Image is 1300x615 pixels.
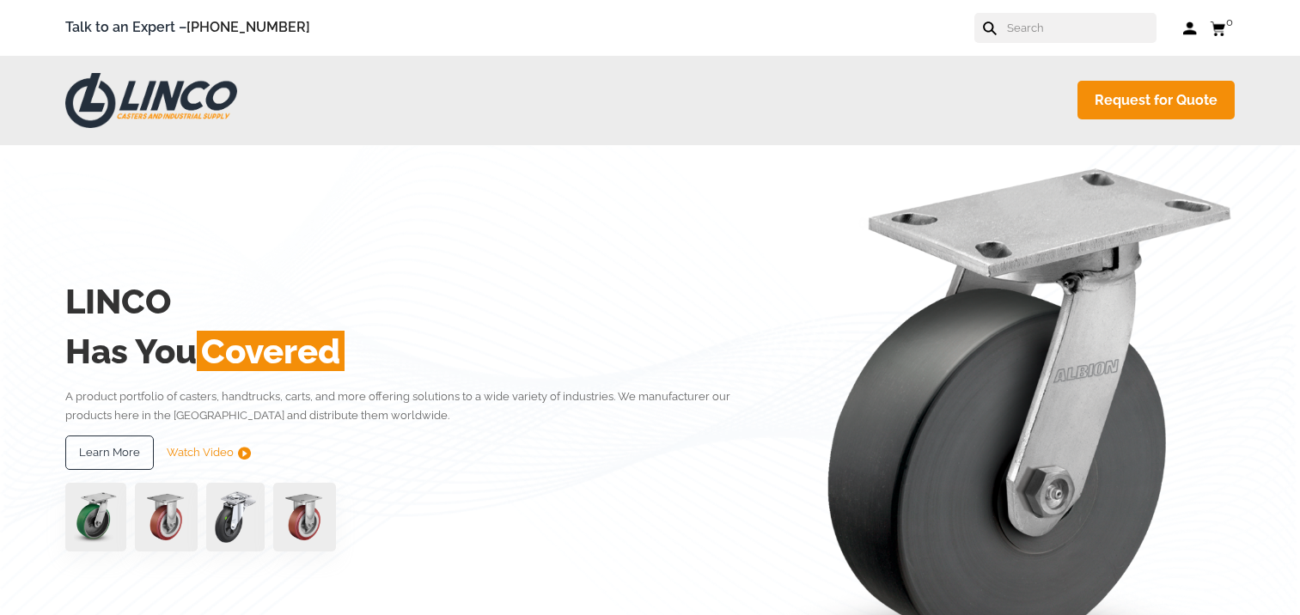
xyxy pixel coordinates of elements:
[1077,81,1235,119] a: Request for Quote
[197,331,345,371] span: Covered
[186,19,310,35] a: [PHONE_NUMBER]
[167,435,251,470] a: Watch Video
[65,326,765,376] h2: Has You
[65,387,765,424] p: A product portfolio of casters, handtrucks, carts, and more offering solutions to a wide variety ...
[1210,17,1235,39] a: 0
[65,483,126,551] img: pn3orx8a-94725-1-1-.png
[238,447,251,460] img: subtract.png
[1005,13,1157,43] input: Search
[1182,20,1197,37] a: Log in
[1226,15,1233,28] span: 0
[65,16,310,40] span: Talk to an Expert –
[206,483,265,551] img: lvwpp200rst849959jpg-30522-removebg-preview-1.png
[65,277,765,326] h2: LINCO
[65,73,237,128] img: LINCO CASTERS & INDUSTRIAL SUPPLY
[273,483,336,551] img: capture-59611-removebg-preview-1.png
[135,483,198,551] img: capture-59611-removebg-preview-1.png
[65,435,154,470] a: Learn More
